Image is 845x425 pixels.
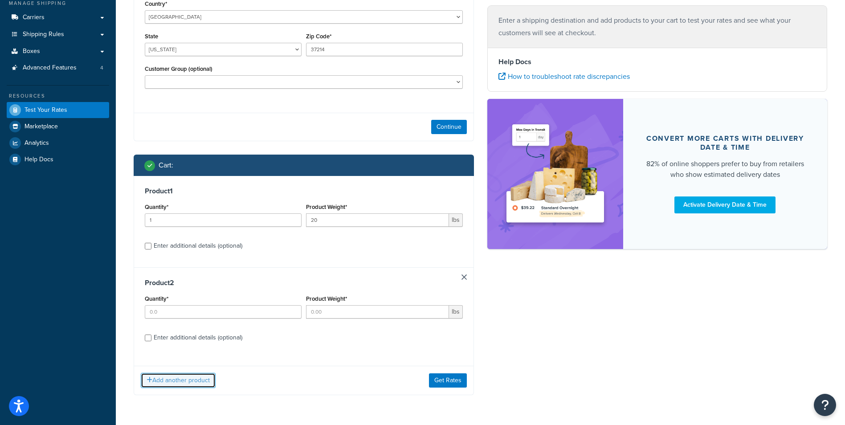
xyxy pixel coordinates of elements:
[145,0,167,7] label: Country*
[7,60,109,76] a: Advanced Features4
[7,151,109,168] a: Help Docs
[306,295,347,302] label: Product Weight*
[145,305,302,319] input: 0.0
[498,71,630,82] a: How to troubleshoot rate discrepancies
[24,106,67,114] span: Test Your Rates
[498,57,816,67] h4: Help Docs
[159,161,173,169] h2: Cart :
[145,213,302,227] input: 0.0
[145,278,463,287] h3: Product 2
[145,33,158,40] label: State
[145,65,212,72] label: Customer Group (optional)
[7,92,109,100] div: Resources
[145,335,151,341] input: Enter additional details (optional)
[429,373,467,388] button: Get Rates
[7,60,109,76] li: Advanced Features
[23,64,77,72] span: Advanced Features
[645,134,806,152] div: Convert more carts with delivery date & time
[145,243,151,249] input: Enter additional details (optional)
[145,187,463,196] h3: Product 1
[449,213,463,227] span: lbs
[645,159,806,180] div: 82% of online shoppers prefer to buy from retailers who show estimated delivery dates
[431,120,467,134] button: Continue
[306,33,331,40] label: Zip Code*
[7,119,109,135] a: Marketplace
[306,213,449,227] input: 0.00
[23,14,45,21] span: Carriers
[7,43,109,60] a: Boxes
[23,48,40,55] span: Boxes
[7,135,109,151] a: Analytics
[7,102,109,118] a: Test Your Rates
[23,31,64,38] span: Shipping Rules
[7,26,109,43] a: Shipping Rules
[154,240,242,252] div: Enter additional details (optional)
[814,394,836,416] button: Open Resource Center
[306,204,347,210] label: Product Weight*
[7,9,109,26] a: Carriers
[154,331,242,344] div: Enter additional details (optional)
[449,305,463,319] span: lbs
[501,112,610,235] img: feature-image-ddt-36eae7f7280da8017bfb280eaccd9c446f90b1fe08728e4019434db127062ab4.png
[145,204,168,210] label: Quantity*
[24,123,58,131] span: Marketplace
[498,14,816,39] p: Enter a shipping destination and add products to your cart to test your rates and see what your c...
[145,295,168,302] label: Quantity*
[306,305,449,319] input: 0.00
[100,64,103,72] span: 4
[141,373,216,388] button: Add another product
[24,156,53,163] span: Help Docs
[24,139,49,147] span: Analytics
[461,274,467,280] a: Remove Item
[674,196,776,213] a: Activate Delivery Date & Time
